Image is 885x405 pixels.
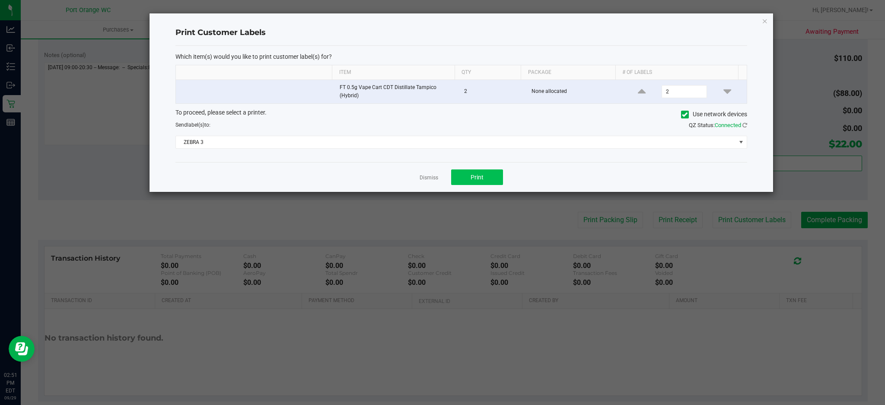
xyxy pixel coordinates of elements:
span: ZEBRA 3 [176,136,735,148]
iframe: Resource center [9,336,35,362]
p: Which item(s) would you like to print customer label(s) for? [175,53,747,61]
button: Print [451,169,503,185]
span: QZ Status: [689,122,747,128]
th: Item [332,65,455,80]
span: Print [471,174,484,181]
td: None allocated [526,80,622,103]
th: # of labels [615,65,738,80]
h4: Print Customer Labels [175,27,747,38]
a: Dismiss [420,174,438,182]
div: To proceed, please select a printer. [169,108,753,121]
span: Send to: [175,122,210,128]
span: label(s) [187,122,204,128]
th: Qty [455,65,521,80]
td: FT 0.5g Vape Cart CDT Distillate Tampico (Hybrid) [334,80,459,103]
td: 2 [459,80,526,103]
th: Package [521,65,615,80]
span: Connected [715,122,741,128]
label: Use network devices [681,110,747,119]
